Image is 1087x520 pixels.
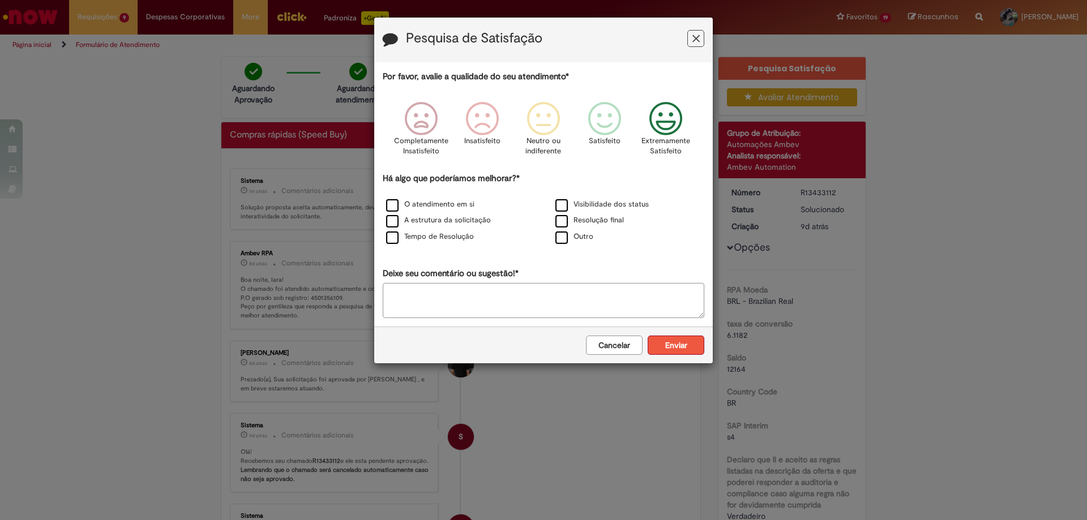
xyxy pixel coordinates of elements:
p: Insatisfeito [464,136,500,147]
label: Tempo de Resolução [386,231,474,242]
p: Extremamente Satisfeito [641,136,690,157]
label: O atendimento em si [386,199,474,210]
label: Resolução final [555,215,624,226]
div: Satisfeito [576,93,634,171]
div: Neutro ou indiferente [515,93,572,171]
p: Completamente Insatisfeito [394,136,448,157]
button: Enviar [648,336,704,355]
div: Insatisfeito [453,93,511,171]
label: Deixe seu comentário ou sugestão!* [383,268,519,280]
div: Completamente Insatisfeito [392,93,450,171]
label: A estrutura da solicitação [386,215,491,226]
button: Cancelar [586,336,643,355]
p: Satisfeito [589,136,620,147]
div: Há algo que poderíamos melhorar?* [383,173,704,246]
label: Visibilidade dos status [555,199,649,210]
label: Por favor, avalie a qualidade do seu atendimento* [383,71,569,83]
label: Pesquisa de Satisfação [406,31,542,46]
div: Extremamente Satisfeito [637,93,695,171]
p: Neutro ou indiferente [523,136,564,157]
label: Outro [555,231,593,242]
